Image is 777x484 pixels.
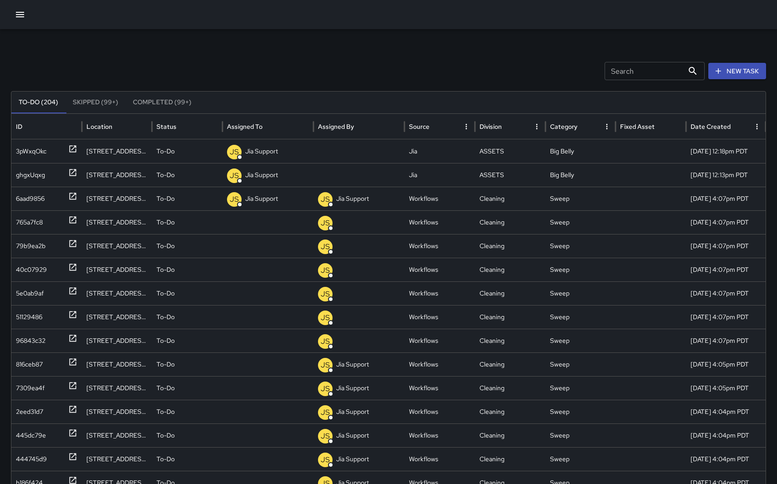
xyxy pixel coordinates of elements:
div: 7309ea4f [16,377,45,400]
p: To-Do [156,448,175,471]
p: Jia Support [336,448,369,471]
p: JS [321,431,330,442]
div: ASSETS [475,139,545,163]
div: Cleaning [475,210,545,234]
div: Workflows [404,447,475,471]
div: 3pWxqOkc [16,140,46,163]
div: 444745d9 [16,448,47,471]
p: JS [321,407,330,418]
div: Sweep [545,234,616,258]
div: Cleaning [475,423,545,447]
div: Cleaning [475,187,545,210]
div: Sweep [545,400,616,423]
div: Cleaning [475,329,545,352]
div: 5e0ab9af [16,282,44,305]
div: Workflows [404,376,475,400]
div: Cleaning [475,376,545,400]
div: Sweep [545,258,616,281]
p: To-Do [156,234,175,258]
p: To-Do [156,140,175,163]
div: Sweep [545,447,616,471]
p: To-Do [156,282,175,305]
p: JS [230,170,239,181]
div: Category [550,122,577,131]
p: To-Do [156,163,175,187]
div: 765a7fc8 [16,211,43,234]
div: Workflows [404,258,475,281]
div: Workflows [404,305,475,329]
p: Jia Support [245,140,278,163]
p: JS [321,218,330,229]
div: Cleaning [475,258,545,281]
button: Source column menu [460,120,473,133]
div: 8/12/2025, 4:05pm PDT [686,376,766,400]
div: 8/12/2025, 4:07pm PDT [686,329,766,352]
div: 26643 Carly Drive [82,234,152,258]
p: To-Do [156,424,175,447]
div: Sweep [545,329,616,352]
p: JS [230,194,239,205]
div: Cleaning [475,281,545,305]
p: To-Do [156,329,175,352]
button: Skipped (99+) [66,92,126,113]
div: Assigned By [318,122,354,131]
p: Jia Support [336,187,369,210]
p: JS [321,289,330,300]
button: Completed (99+) [126,92,199,113]
p: JS [321,241,330,252]
div: 8/12/2025, 4:07pm PDT [686,281,766,305]
div: 816ceb87 [16,353,43,376]
p: To-Do [156,353,175,376]
p: Jia Support [245,187,278,210]
button: To-Do (204) [11,92,66,113]
div: 26643 Carly Drive [82,447,152,471]
div: 26643 Carly Drive [82,400,152,423]
div: ASSETS [475,163,545,187]
div: 8/12/2025, 4:07pm PDT [686,234,766,258]
p: JS [321,360,330,371]
div: Assigned To [227,122,262,131]
div: Cleaning [475,305,545,329]
div: 51129486 [16,306,42,329]
p: JS [321,336,330,347]
div: 445dc79e [16,424,46,447]
button: New Task [708,63,766,80]
button: Division column menu [530,120,543,133]
div: 8/12/2025, 4:07pm PDT [686,210,766,234]
div: Cleaning [475,352,545,376]
div: Workflows [404,423,475,447]
div: 9/26/2025, 12:18pm PDT [686,139,766,163]
div: Date Created [691,122,731,131]
div: 79b9ea2b [16,234,45,258]
div: 1600 Amphitheatre Parkway [82,376,152,400]
p: To-Do [156,377,175,400]
p: To-Do [156,400,175,423]
div: Sweep [545,376,616,400]
p: JS [321,383,330,394]
div: 8/12/2025, 4:04pm PDT [686,400,766,423]
div: Big Belly [545,163,616,187]
div: 26643 Carly Drive [82,305,152,329]
div: 8/12/2025, 4:07pm PDT [686,305,766,329]
div: 2eed31d7 [16,400,43,423]
div: 9/26/2025, 12:13pm PDT [686,163,766,187]
div: 8/12/2025, 4:04pm PDT [686,447,766,471]
button: Date Created column menu [751,120,763,133]
p: Jia Support [336,400,369,423]
div: Sweep [545,210,616,234]
div: 26643 Carly Drive [82,329,152,352]
div: Division [479,122,502,131]
div: 8/12/2025, 4:05pm PDT [686,352,766,376]
div: Sweep [545,352,616,376]
div: Jia [404,139,475,163]
div: 63415 Saddleback Place [82,163,152,187]
div: Big Belly [545,139,616,163]
div: 40c07929 [16,258,47,281]
div: 26643 Carly Drive [82,281,152,305]
div: Workflows [404,187,475,210]
button: Category column menu [600,120,613,133]
div: Sweep [545,187,616,210]
p: Jia Support [336,377,369,400]
div: Jia [404,163,475,187]
div: Workflows [404,234,475,258]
